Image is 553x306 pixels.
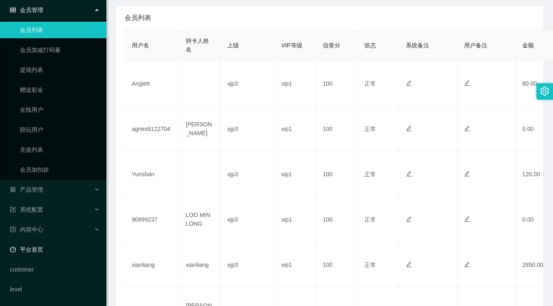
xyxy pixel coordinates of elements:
td: Angiett [125,61,179,106]
a: 图标: dashboard平台首页 [10,241,100,258]
td: vip1 [275,152,316,197]
i: 图标: edit [406,80,412,86]
td: xjp3 [221,242,275,288]
i: 图标: form [10,207,16,212]
a: 会员加减打码量 [20,42,100,58]
a: 提现列表 [20,62,100,78]
td: agnes6122704 [125,106,179,152]
span: 正常 [364,171,376,178]
td: xjp3 [221,61,275,106]
a: 陪玩用户 [20,121,100,138]
td: 100 [316,61,358,106]
i: 图标: edit [464,80,470,86]
span: 内容中心 [10,226,43,233]
i: 图标: edit [464,171,470,177]
span: 正常 [364,262,376,268]
span: 用户备注 [464,42,487,49]
a: level [10,281,100,298]
a: 会员列表 [20,22,100,38]
span: 持卡人姓名 [186,37,209,53]
a: 会员加扣款 [20,161,100,178]
span: 系统配置 [10,206,43,213]
a: 充值列表 [20,141,100,158]
span: 正常 [364,216,376,223]
span: 信誉分 [323,42,340,49]
span: 会员列表 [125,13,151,23]
a: 在线用户 [20,101,100,118]
td: LOO MIN LONG [179,197,221,242]
td: 100 [316,106,358,152]
i: 图标: table [10,7,16,13]
i: 图标: edit [406,216,412,222]
td: vip1 [275,242,316,288]
i: 图标: edit [464,126,470,131]
i: 图标: edit [464,262,470,267]
i: 图标: edit [406,126,412,131]
span: 状态 [364,42,376,49]
td: vip1 [275,61,316,106]
i: 图标: edit [406,171,412,177]
td: xianliang [125,242,179,288]
span: 产品管理 [10,186,43,193]
a: 赠送彩金 [20,81,100,98]
td: xjp3 [221,106,275,152]
i: 图标: edit [464,216,470,222]
span: 金额 [522,42,534,49]
td: 100 [316,152,358,197]
i: 图标: appstore-o [10,187,16,192]
td: xjp3 [221,197,275,242]
td: vip1 [275,197,316,242]
span: 正常 [364,126,376,132]
i: 图标: profile [10,227,16,232]
td: 90899237 [125,197,179,242]
span: 系统备注 [406,42,429,49]
td: xjp3 [221,152,275,197]
td: 100 [316,242,358,288]
td: vip1 [275,106,316,152]
td: Yunshan [125,152,179,197]
a: customer [10,261,100,278]
span: 上级 [227,42,239,49]
i: 图标: edit [406,262,412,267]
span: VIP等级 [281,42,302,49]
td: [PERSON_NAME] [179,106,221,152]
td: xianliang [179,242,221,288]
span: 正常 [364,80,376,87]
span: 用户名 [132,42,149,49]
i: 图标: setting [540,86,549,96]
td: 100 [316,197,358,242]
span: 会员管理 [10,7,43,13]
